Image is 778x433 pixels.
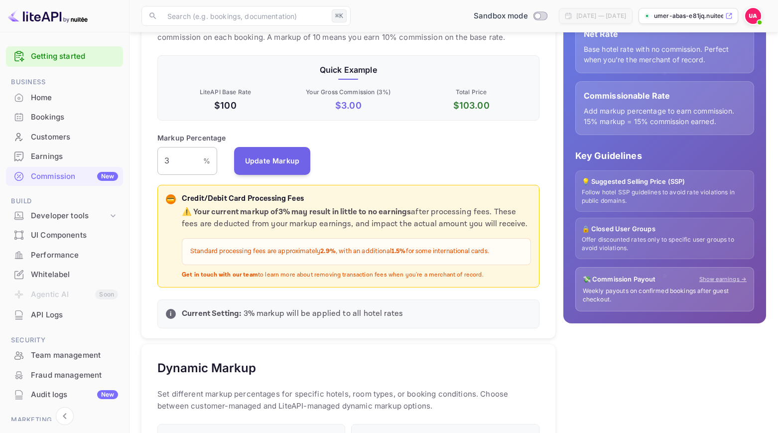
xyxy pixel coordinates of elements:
img: Umer Abas [745,8,761,24]
div: New [97,172,118,181]
a: UI Components [6,226,123,244]
img: LiteAPI logo [8,8,88,24]
div: Bookings [6,108,123,127]
p: $ 3.00 [289,99,408,112]
p: $ 103.00 [412,99,531,112]
div: Earnings [31,151,118,162]
div: CommissionNew [6,167,123,186]
p: % [203,155,210,166]
div: API Logs [6,305,123,325]
h5: Dynamic Markup [157,360,256,376]
button: Update Markup [234,147,311,175]
strong: 2.9% [320,247,336,256]
div: Whitelabel [31,269,118,281]
div: Fraud management [6,366,123,385]
a: Team management [6,346,123,364]
div: UI Components [6,226,123,245]
input: Search (e.g. bookings, documentation) [161,6,328,26]
a: Performance [6,246,123,264]
p: Net Rate [584,28,746,40]
div: [DATE] — [DATE] [576,11,626,20]
p: after processing fees. These fees are deducted from your markup earnings, and impact the actual a... [182,206,531,230]
p: 3 % markup will be applied to all hotel rates [182,308,531,320]
p: 💳 [167,195,174,204]
strong: 1.5% [391,247,406,256]
p: Add markup percentage to earn commission. 15% markup = 15% commission earned. [584,106,746,127]
a: Getting started [31,51,118,62]
span: Build [6,196,123,207]
div: Whitelabel [6,265,123,285]
button: Collapse navigation [56,407,74,425]
div: Getting started [6,46,123,67]
p: Your Gross Commission ( 3 %) [289,88,408,97]
p: Weekly payouts on confirmed bookings after guest checkout. [583,287,747,304]
p: Key Guidelines [575,149,754,162]
strong: Get in touch with our team [182,271,258,279]
p: umer-abas-e81jq.nuitee... [654,11,723,20]
div: Audit logs [31,389,118,401]
p: i [170,309,171,318]
div: New [97,390,118,399]
p: Set different markup percentages for specific hotels, room types, or booking conditions. Choose b... [157,388,539,412]
div: Performance [6,246,123,265]
span: Security [6,335,123,346]
div: Developer tools [6,207,123,225]
a: Home [6,88,123,107]
input: 0 [157,147,203,175]
p: Markup Percentage [157,133,226,143]
p: Follow hotel SSP guidelines to avoid rate violations in public domains. [582,188,748,205]
span: Marketing [6,415,123,426]
a: Show earnings → [699,275,747,284]
div: Switch to Production mode [470,10,551,22]
div: Bookings [31,112,118,123]
div: Team management [6,346,123,365]
p: 🔒 Closed User Groups [582,224,748,234]
p: 💡 Suggested Selling Price (SSP) [582,177,748,187]
p: Quick Example [166,64,531,76]
div: API Logs [31,309,118,321]
p: $100 [166,99,285,112]
div: ⌘K [332,9,347,22]
div: Home [6,88,123,108]
p: Credit/Debit Card Processing Fees [182,193,531,205]
p: Total Price [412,88,531,97]
div: Developer tools [31,210,108,222]
a: API Logs [6,305,123,324]
a: Earnings [6,147,123,165]
a: Bookings [6,108,123,126]
div: Customers [31,132,118,143]
div: Commission [31,171,118,182]
div: Fraud management [31,370,118,381]
p: LiteAPI Base Rate [166,88,285,97]
a: Audit logsNew [6,385,123,404]
p: Offer discounted rates only to specific user groups to avoid violations. [582,236,748,253]
div: UI Components [31,230,118,241]
div: Performance [31,250,118,261]
a: Fraud management [6,366,123,384]
a: CommissionNew [6,167,123,185]
div: Customers [6,128,123,147]
div: Home [31,92,118,104]
div: Team management [31,350,118,361]
p: Base hotel rate with no commission. Perfect when you're the merchant of record. [584,44,746,65]
a: Whitelabel [6,265,123,284]
strong: ⚠️ Your current markup of 3 % may result in little to no earnings [182,207,411,217]
a: Customers [6,128,123,146]
strong: Current Setting: [182,308,241,319]
p: 💸 Commission Payout [583,275,656,285]
p: to learn more about removing transaction fees when you're a merchant of record. [182,271,531,280]
div: Audit logsNew [6,385,123,405]
span: Business [6,77,123,88]
div: Earnings [6,147,123,166]
span: Sandbox mode [474,10,528,22]
p: Commissionable Rate [584,90,746,102]
p: Standard processing fees are approximately , with an additional for some international cards. [190,247,522,257]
